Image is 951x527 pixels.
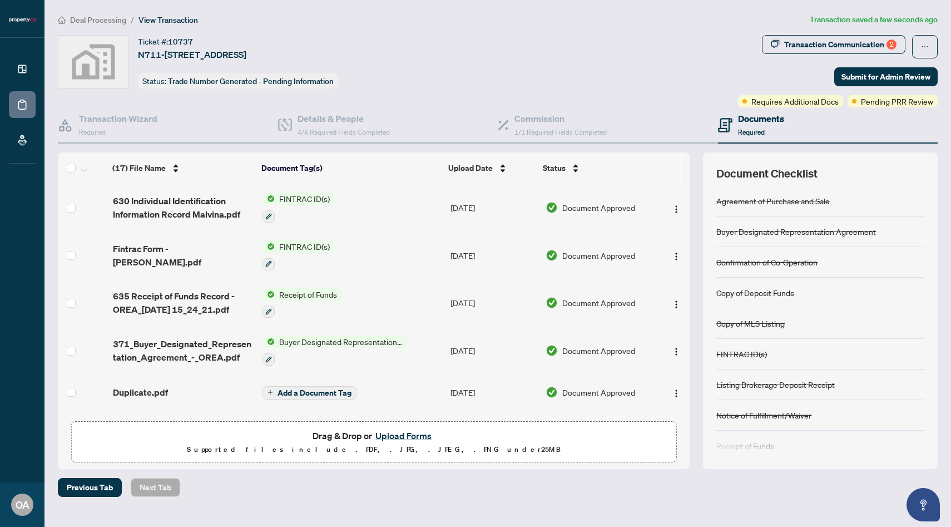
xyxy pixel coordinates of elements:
[446,327,542,375] td: [DATE]
[716,287,794,299] div: Copy of Deposit Funds
[716,195,830,207] div: Agreement of Purchase and Sale
[514,128,607,136] span: 1/1 Required Fields Completed
[738,112,784,125] h4: Documents
[262,240,334,270] button: Status IconFINTRAC ID(s)
[262,336,275,348] img: Status Icon
[907,488,940,521] button: Open asap
[562,201,635,214] span: Document Approved
[78,443,669,456] p: Supported files include .PDF, .JPG, .JPEG, .PNG under 25 MB
[113,289,254,316] span: 635 Receipt of Funds Record - OREA_[DATE] 15_24_21.pdf
[79,112,157,125] h4: Transaction Wizard
[841,68,930,86] span: Submit for Admin Review
[262,336,407,366] button: Status IconBuyer Designated Representation Agreement
[262,386,356,400] button: Add a Document Tag
[70,15,126,25] span: Deal Processing
[278,389,351,397] span: Add a Document Tag
[58,36,128,88] img: svg%3e
[514,112,607,125] h4: Commission
[9,17,36,23] img: logo
[275,193,334,205] span: FINTRAC ID(s)
[861,95,933,107] span: Pending PRR Review
[886,40,896,50] div: 2
[138,48,246,61] span: N711-[STREET_ADDRESS]
[446,232,542,279] td: [DATE]
[262,193,275,205] img: Status Icon
[834,67,938,86] button: Submit for Admin Review
[667,342,685,359] button: Logo
[16,497,29,513] span: OA
[58,478,122,497] button: Previous Tab
[672,347,681,356] img: Logo
[131,478,180,497] button: Next Tab
[562,249,635,262] span: Document Approved
[546,297,558,309] img: Document Status
[313,429,435,443] span: Drag & Drop or
[298,112,390,125] h4: Details & People
[562,344,635,357] span: Document Approved
[446,375,542,410] td: [DATE]
[546,386,558,398] img: Document Status
[275,240,334,253] span: FINTRAC ID(s)
[275,288,341,301] span: Receipt of Funds
[562,386,635,398] span: Document Approved
[275,336,407,348] span: Buyer Designated Representation Agreement
[298,128,390,136] span: 4/4 Required Fields Completed
[79,128,106,136] span: Required
[672,205,681,214] img: Logo
[168,37,193,47] span: 10737
[67,479,113,496] span: Previous Tab
[131,13,134,26] li: /
[716,378,835,391] div: Listing Brokerage Deposit Receipt
[667,383,685,401] button: Logo
[716,317,785,329] div: Copy of MLS Listing
[113,194,254,221] span: 630 Individual Identification Information Record Malvina.pdf
[262,385,356,400] button: Add a Document Tag
[168,76,334,86] span: Trade Number Generated - Pending Information
[672,389,681,398] img: Logo
[672,252,681,261] img: Logo
[138,35,193,48] div: Ticket #:
[446,279,542,327] td: [DATE]
[72,422,676,463] span: Drag & Drop orUpload FormsSupported files include .PDF, .JPG, .JPEG, .PNG under25MB
[113,337,254,364] span: 371_Buyer_Designated_Representation_Agreement_-_OREA.pdf
[372,429,435,443] button: Upload Forms
[108,152,257,184] th: (17) File Name
[113,386,168,399] span: Duplicate.pdf
[58,16,66,24] span: home
[262,288,341,318] button: Status IconReceipt of Funds
[444,152,539,184] th: Upload Date
[738,128,765,136] span: Required
[784,36,896,53] div: Transaction Communication
[448,162,493,174] span: Upload Date
[543,162,566,174] span: Status
[716,348,767,360] div: FINTRAC ID(s)
[716,256,818,268] div: Confirmation of Co-Operation
[546,201,558,214] img: Document Status
[257,152,443,184] th: Document Tag(s)
[716,409,811,421] div: Notice of Fulfillment/Waiver
[562,297,635,309] span: Document Approved
[921,43,929,51] span: ellipsis
[762,35,905,54] button: Transaction Communication2
[262,240,275,253] img: Status Icon
[113,242,254,269] span: Fintrac Form - [PERSON_NAME].pdf
[538,152,653,184] th: Status
[446,410,542,458] td: [DATE]
[751,95,839,107] span: Requires Additional Docs
[262,193,334,223] button: Status IconFINTRAC ID(s)
[138,15,198,25] span: View Transaction
[268,390,273,395] span: plus
[667,199,685,216] button: Logo
[446,184,542,232] td: [DATE]
[546,344,558,357] img: Document Status
[716,225,876,238] div: Buyer Designated Representation Agreement
[667,247,685,264] button: Logo
[716,166,818,181] span: Document Checklist
[672,300,681,309] img: Logo
[546,249,558,262] img: Document Status
[138,73,338,88] div: Status:
[810,13,938,26] article: Transaction saved a few seconds ago
[262,288,275,301] img: Status Icon
[667,294,685,312] button: Logo
[112,162,166,174] span: (17) File Name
